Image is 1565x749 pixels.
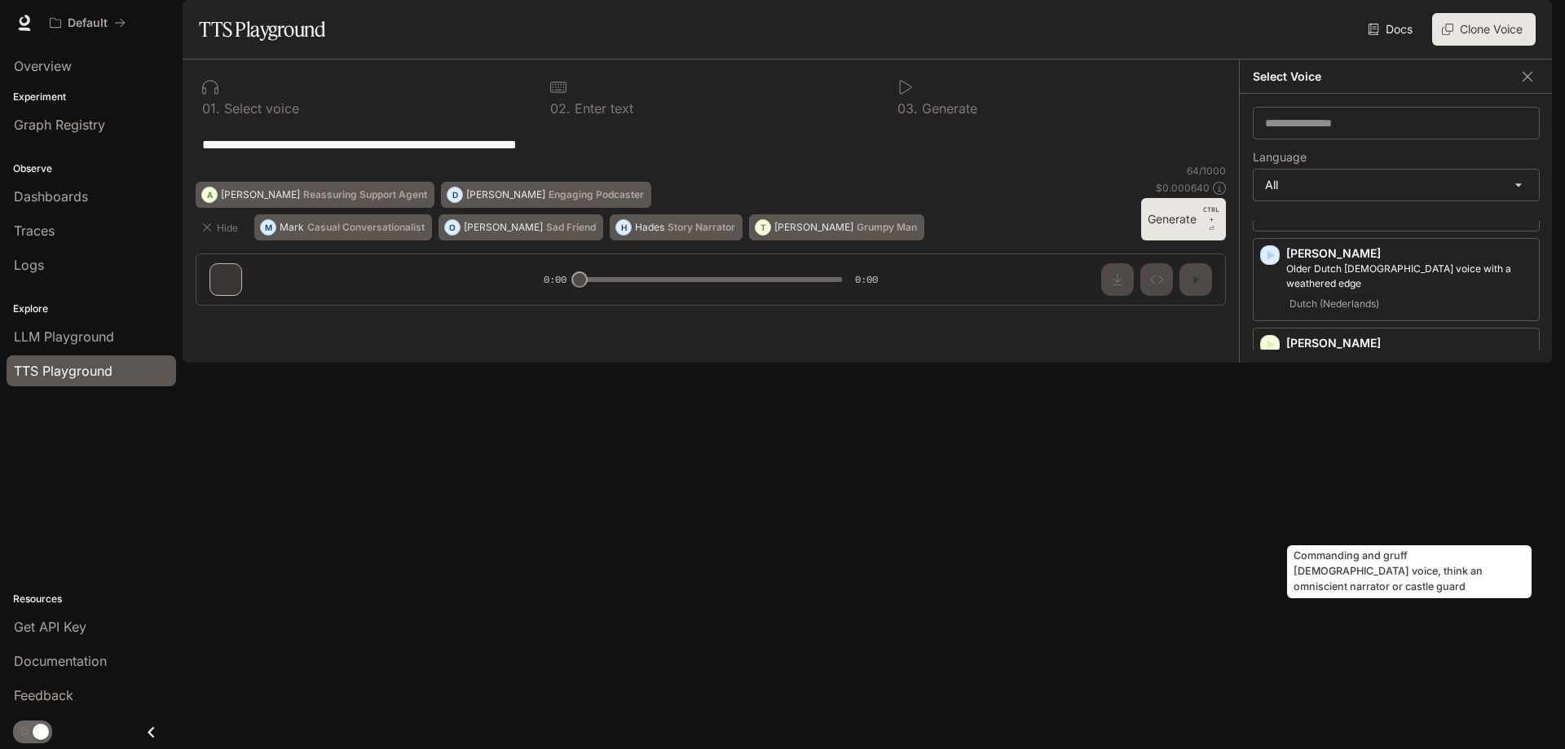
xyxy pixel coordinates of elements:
p: Grumpy Man [857,222,917,232]
button: T[PERSON_NAME]Grumpy Man [749,214,924,240]
span: Dutch (Nederlands) [1286,294,1382,314]
p: 0 3 . [897,102,918,115]
p: ⏎ [1203,205,1219,234]
button: GenerateCTRL +⏎ [1141,198,1226,240]
p: Enter text [571,102,633,115]
p: [PERSON_NAME] [464,222,543,232]
button: Clone Voice [1432,13,1536,46]
p: Generate [918,102,977,115]
p: Story Narrator [668,222,735,232]
button: D[PERSON_NAME]Engaging Podcaster [441,182,651,208]
p: CTRL + [1203,205,1219,224]
p: 0 2 . [550,102,571,115]
button: All workspaces [42,7,133,39]
button: HHadesStory Narrator [610,214,743,240]
p: Default [68,16,108,30]
p: [PERSON_NAME] [1286,245,1532,262]
div: O [445,214,460,240]
button: MMarkCasual Conversationalist [254,214,432,240]
button: Hide [196,214,248,240]
p: [PERSON_NAME] [1286,335,1532,351]
p: [PERSON_NAME] [774,222,853,232]
p: Language [1253,152,1307,163]
p: [PERSON_NAME] [221,190,300,200]
p: Select voice [220,102,299,115]
p: Engaging Podcaster [549,190,644,200]
button: A[PERSON_NAME]Reassuring Support Agent [196,182,434,208]
p: Hades [635,222,664,232]
div: M [261,214,276,240]
p: 64 / 1000 [1187,164,1226,178]
div: All [1254,170,1539,200]
p: Mark [280,222,304,232]
div: Commanding and gruff [DEMOGRAPHIC_DATA] voice, think an omniscient narrator or castle guard [1287,545,1532,598]
h1: TTS Playground [199,13,325,46]
div: A [202,182,217,208]
p: Sad Friend [546,222,596,232]
p: $ 0.000640 [1156,181,1210,195]
p: 0 1 . [202,102,220,115]
button: O[PERSON_NAME]Sad Friend [439,214,603,240]
div: H [616,214,631,240]
p: [PERSON_NAME] [466,190,545,200]
div: T [756,214,770,240]
a: Docs [1364,13,1419,46]
p: Older Dutch male voice with a weathered edge [1286,262,1532,291]
div: D [447,182,462,208]
p: Reassuring Support Agent [303,190,427,200]
p: Casual Conversationalist [307,222,425,232]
